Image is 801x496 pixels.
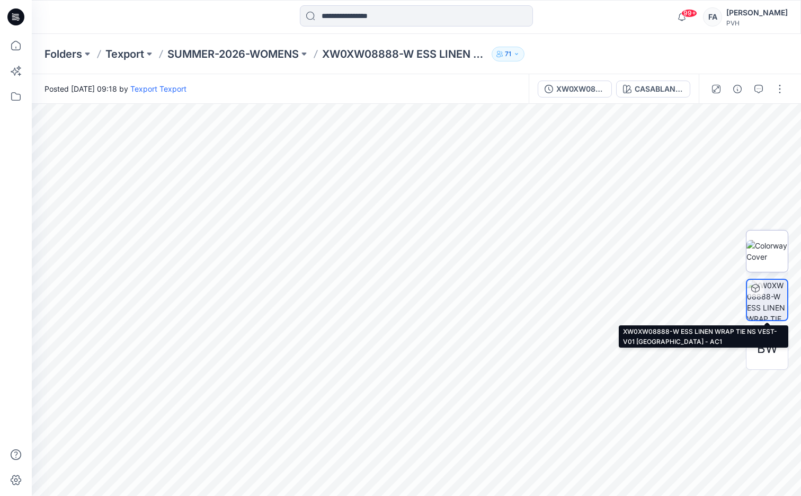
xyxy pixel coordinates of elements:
div: [PERSON_NAME] [726,6,788,19]
div: XW0XW08888-W ESS LINEN WRAP TIE NS VEST-V01 [556,83,605,95]
p: 71 [505,48,511,60]
span: BW [757,339,778,358]
a: Texport [105,47,144,61]
a: Folders [44,47,82,61]
img: Colorway Cover [746,240,788,262]
a: Texport Texport [130,84,186,93]
a: SUMMER-2026-WOMENS [167,47,299,61]
span: 99+ [681,9,697,17]
img: XW0XW08888-W ESS LINEN WRAP TIE NS VEST-V01 CASABLANCA - AC1 [747,280,787,320]
div: CASABLANCA - AC1 [635,83,683,95]
button: Details [729,81,746,98]
p: XW0XW08888-W ESS LINEN WRAP TIE NS VEST-V01 [322,47,487,61]
button: XW0XW08888-W ESS LINEN WRAP TIE NS VEST-V01 [538,81,612,98]
span: Posted [DATE] 09:18 by [44,83,186,94]
button: 71 [492,47,524,61]
div: PVH [726,19,788,27]
button: CASABLANCA - AC1 [616,81,690,98]
div: FA [703,7,722,26]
